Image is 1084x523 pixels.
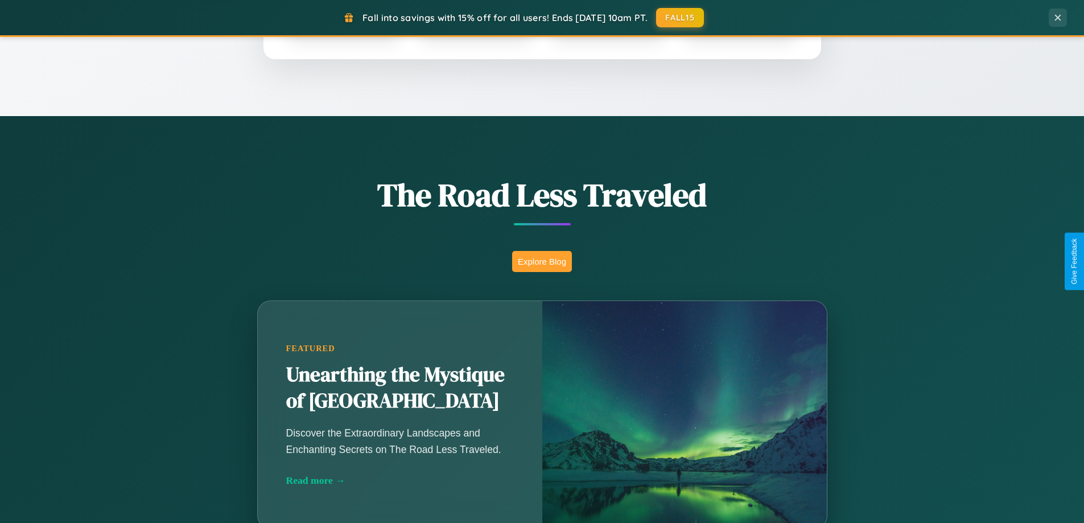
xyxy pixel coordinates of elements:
button: FALL15 [656,8,704,27]
div: Give Feedback [1070,238,1078,285]
h1: The Road Less Traveled [201,173,884,217]
div: Featured [286,344,514,353]
span: Fall into savings with 15% off for all users! Ends [DATE] 10am PT. [362,12,648,23]
button: Explore Blog [512,251,572,272]
p: Discover the Extraordinary Landscapes and Enchanting Secrets on The Road Less Traveled. [286,425,514,457]
h2: Unearthing the Mystique of [GEOGRAPHIC_DATA] [286,362,514,414]
div: Read more → [286,475,514,487]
